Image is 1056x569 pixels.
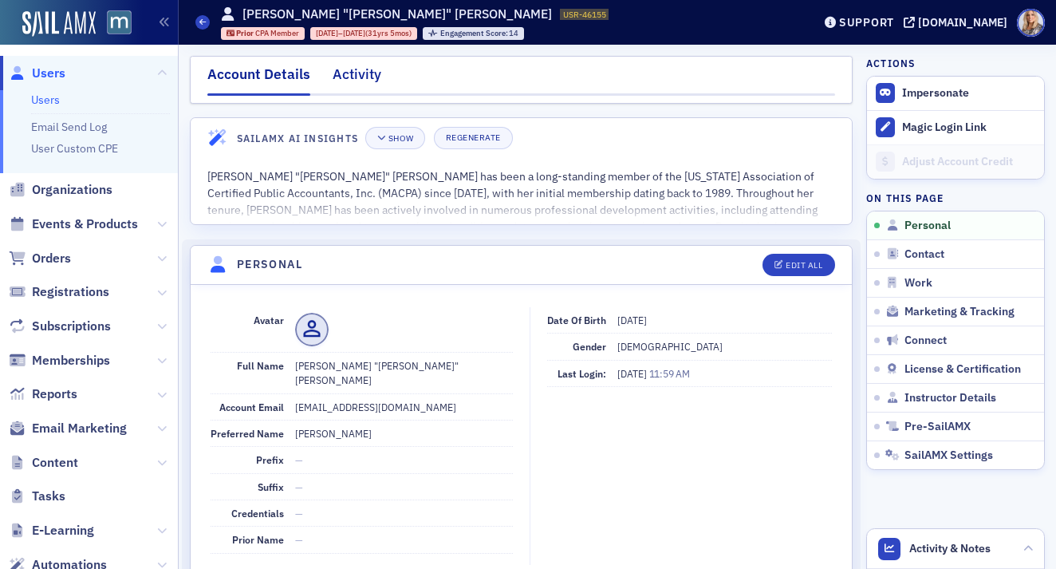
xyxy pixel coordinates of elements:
[9,488,65,505] a: Tasks
[232,533,284,546] span: Prior Name
[107,10,132,35] img: SailAMX
[237,256,302,273] h4: Personal
[1017,9,1045,37] span: Profile
[649,367,690,380] span: 11:59 AM
[434,127,513,149] button: Regenerate
[904,219,951,233] span: Personal
[904,334,947,348] span: Connect
[333,64,381,93] div: Activity
[9,215,138,233] a: Events & Products
[237,131,358,145] h4: SailAMX AI Insights
[316,28,412,38] div: – (31yrs 5mos)
[617,367,649,380] span: [DATE]
[440,28,510,38] span: Engagement Score :
[236,28,255,38] span: Prior
[221,27,305,40] div: Prior: Prior: CPA Member
[547,314,606,326] span: Date of Birth
[295,480,303,493] span: —
[9,454,78,472] a: Content
[316,28,338,38] span: [DATE]
[9,352,110,369] a: Memberships
[866,191,1045,205] h4: On this page
[9,385,77,403] a: Reports
[310,27,417,40] div: 1989-04-14 00:00:00
[904,448,993,463] span: SailAMX Settings
[9,250,71,267] a: Orders
[9,283,109,301] a: Registrations
[32,283,109,301] span: Registrations
[295,353,513,393] dd: [PERSON_NAME] "[PERSON_NAME]" [PERSON_NAME]
[31,141,118,156] a: User Custom CPE
[904,305,1015,319] span: Marketing & Tracking
[295,507,303,520] span: —
[9,420,127,437] a: Email Marketing
[558,367,606,380] span: Last Login:
[904,247,944,262] span: Contact
[904,362,1021,377] span: License & Certification
[904,276,932,290] span: Work
[96,10,132,38] a: View Homepage
[242,6,552,23] h1: [PERSON_NAME] "[PERSON_NAME]" [PERSON_NAME]
[211,427,284,440] span: Preferred Name
[22,11,96,37] img: SailAMX
[918,15,1007,30] div: [DOMAIN_NAME]
[295,394,513,420] dd: [EMAIL_ADDRESS][DOMAIN_NAME]
[902,155,1036,169] div: Adjust Account Credit
[32,420,127,437] span: Email Marketing
[32,250,71,267] span: Orders
[32,352,110,369] span: Memberships
[343,28,365,38] span: [DATE]
[231,507,284,520] span: Credentials
[32,454,78,472] span: Content
[258,480,284,493] span: Suffix
[295,533,303,546] span: —
[256,453,284,466] span: Prefix
[9,65,65,82] a: Users
[32,488,65,505] span: Tasks
[440,30,519,38] div: 14
[9,318,111,335] a: Subscriptions
[867,110,1044,144] button: Magic Login Link
[227,28,300,38] a: Prior CPA Member
[904,420,971,434] span: Pre-SailAMX
[32,181,112,199] span: Organizations
[786,261,822,270] div: Edit All
[388,134,413,143] div: Show
[219,401,284,413] span: Account Email
[563,9,606,20] span: USR-46155
[32,318,111,335] span: Subscriptions
[32,65,65,82] span: Users
[904,17,1013,28] button: [DOMAIN_NAME]
[902,121,1036,135] div: Magic Login Link
[255,28,299,38] span: CPA Member
[295,453,303,466] span: —
[295,421,513,446] dd: [PERSON_NAME]
[617,314,647,326] span: [DATE]
[423,27,524,40] div: Engagement Score: 14
[237,359,284,372] span: Full Name
[839,15,894,30] div: Support
[32,215,138,233] span: Events & Products
[9,522,94,539] a: E-Learning
[31,93,60,107] a: Users
[617,334,832,359] dd: [DEMOGRAPHIC_DATA]
[32,522,94,539] span: E-Learning
[902,86,969,101] button: Impersonate
[573,340,606,353] span: Gender
[207,64,310,96] div: Account Details
[365,127,425,149] button: Show
[866,56,916,70] h4: Actions
[867,144,1044,179] a: Adjust Account Credit
[254,314,284,326] span: Avatar
[904,391,996,405] span: Instructor Details
[32,385,77,403] span: Reports
[31,120,107,134] a: Email Send Log
[762,254,834,276] button: Edit All
[909,540,991,557] span: Activity & Notes
[9,181,112,199] a: Organizations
